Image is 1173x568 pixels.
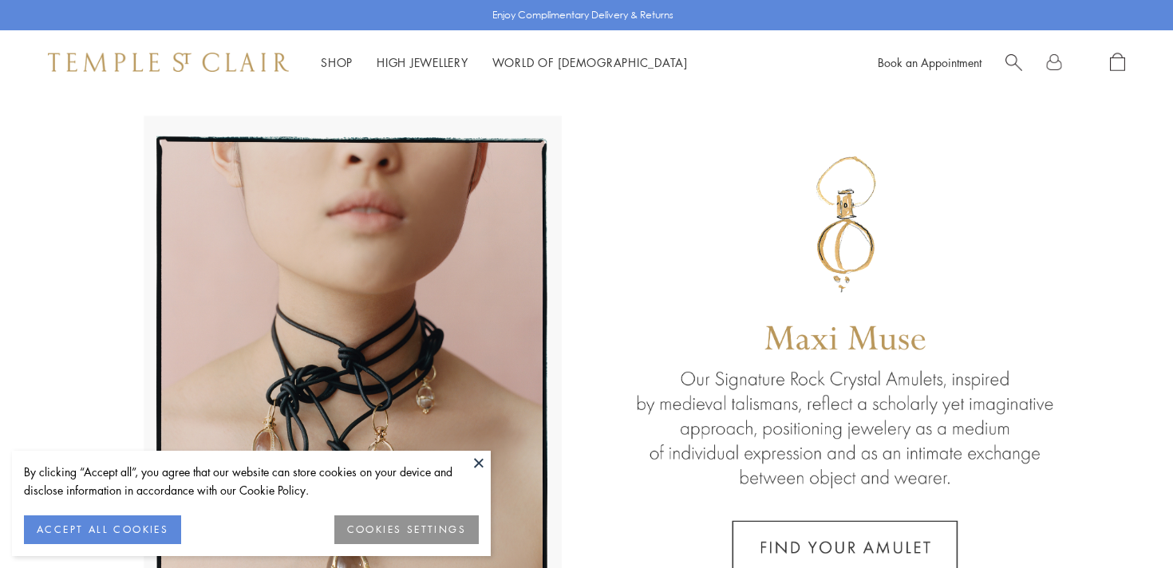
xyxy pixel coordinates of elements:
a: High JewelleryHigh Jewellery [377,54,468,70]
button: COOKIES SETTINGS [334,515,479,544]
a: ShopShop [321,54,353,70]
nav: Main navigation [321,53,688,73]
button: ACCEPT ALL COOKIES [24,515,181,544]
a: World of [DEMOGRAPHIC_DATA]World of [DEMOGRAPHIC_DATA] [492,54,688,70]
div: By clicking “Accept all”, you agree that our website can store cookies on your device and disclos... [24,463,479,499]
a: Book an Appointment [878,54,981,70]
a: Open Shopping Bag [1110,53,1125,73]
p: Enjoy Complimentary Delivery & Returns [492,7,673,23]
a: Search [1005,53,1022,73]
img: Temple St. Clair [48,53,289,72]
